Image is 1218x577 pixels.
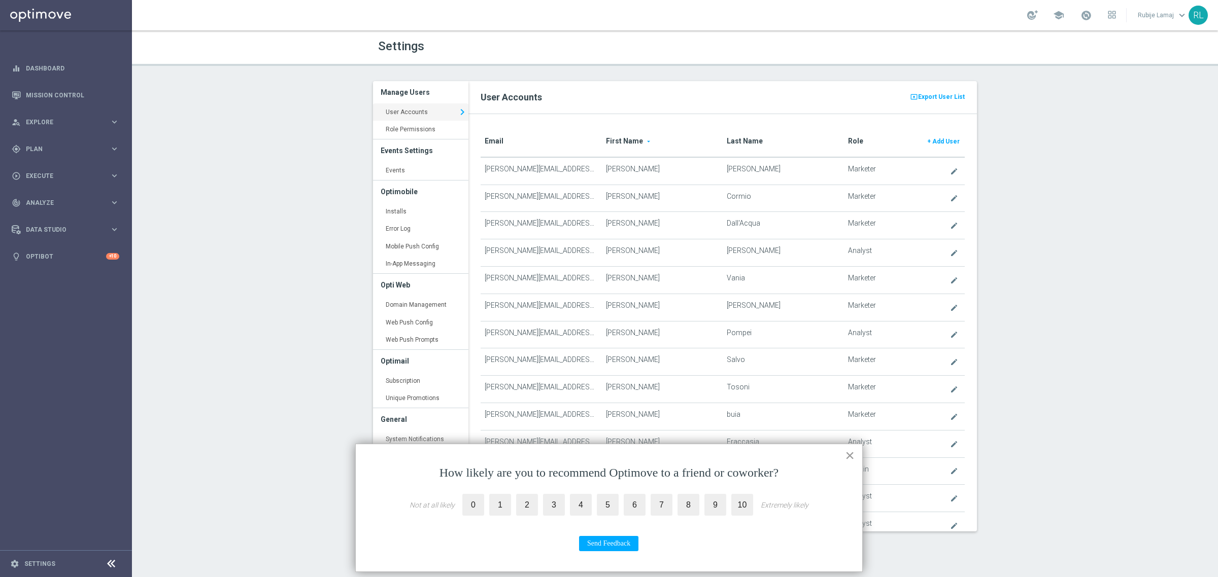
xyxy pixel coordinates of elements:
div: Data Studio [12,225,110,234]
span: Marketer [848,410,876,419]
a: Subscription [373,372,468,390]
td: [PERSON_NAME] [602,185,723,212]
h3: Events Settings [381,139,461,162]
div: Plan [12,145,110,154]
a: Optibot [26,243,106,270]
span: Marketer [848,301,876,310]
div: Execute [12,171,110,181]
div: Data Studio keyboard_arrow_right [11,226,120,234]
i: keyboard_arrow_right [456,104,468,120]
td: [PERSON_NAME][EMAIL_ADDRESS][DOMAIN_NAME] [481,157,601,185]
label: 2 [516,494,538,516]
i: create [950,222,958,230]
i: create [950,249,958,257]
i: arrow_drop_down [645,136,653,147]
i: keyboard_arrow_right [110,117,119,127]
span: Add User [932,138,960,145]
span: Analyst [848,246,872,255]
td: Vania [723,266,843,294]
h3: General [381,408,461,430]
a: Mission Control [26,82,119,109]
i: present_to_all [910,92,918,102]
td: [PERSON_NAME][EMAIL_ADDRESS][PERSON_NAME][DOMAIN_NAME] [481,430,601,457]
button: play_circle_outline Execute keyboard_arrow_right [11,172,120,180]
button: Send Feedback [579,536,638,551]
div: Not at all likely [410,501,455,509]
i: keyboard_arrow_right [110,144,119,154]
td: Salvo [723,348,843,376]
div: RL [1189,6,1208,25]
td: Fraccasia [723,430,843,457]
span: Data Studio [26,227,110,233]
span: Explore [26,119,110,125]
td: Tosoni [723,376,843,403]
i: create [950,358,958,366]
a: User Accounts [373,103,468,122]
td: [PERSON_NAME][EMAIL_ADDRESS][DOMAIN_NAME] [481,294,601,321]
td: [PERSON_NAME][EMAIL_ADDRESS][DOMAIN_NAME] [481,266,601,294]
a: Settings [24,561,55,567]
a: Error Log [373,220,468,238]
span: Plan [26,146,110,152]
label: 1 [489,494,511,516]
div: Optibot [12,243,119,270]
td: [PERSON_NAME] [602,348,723,376]
i: settings [10,559,19,568]
span: Marketer [848,219,876,228]
label: 5 [597,494,619,516]
div: Dashboard [12,55,119,82]
td: [PERSON_NAME] [723,157,843,185]
td: [PERSON_NAME] [723,239,843,267]
td: [PERSON_NAME][EMAIL_ADDRESS][DOMAIN_NAME] [481,321,601,348]
label: 8 [678,494,699,516]
translate: Role [848,137,863,145]
a: Role Permissions [373,121,468,139]
span: Marketer [848,274,876,282]
a: Web Push Config [373,314,468,332]
i: keyboard_arrow_right [110,225,119,234]
i: lightbulb [12,252,21,261]
td: [PERSON_NAME] [602,376,723,403]
span: Analyze [26,200,110,206]
a: Unique Promotions [373,389,468,408]
td: Cormio [723,185,843,212]
td: [PERSON_NAME] [602,239,723,267]
td: Dall'Acqua [723,212,843,239]
td: [PERSON_NAME][EMAIL_ADDRESS][DOMAIN_NAME] [481,185,601,212]
td: [PERSON_NAME][EMAIL_ADDRESS][DOMAIN_NAME] [481,212,601,239]
label: 0 [462,494,484,516]
i: create [950,385,958,393]
a: Installs [373,203,468,221]
translate: First Name [606,137,643,145]
span: Marketer [848,192,876,201]
div: +10 [106,253,119,260]
a: In-App Messaging [373,255,468,273]
i: keyboard_arrow_right [110,198,119,207]
h3: Optimobile [381,181,461,203]
button: Mission Control [11,91,120,99]
label: 10 [731,494,753,516]
td: [PERSON_NAME] [602,321,723,348]
td: [PERSON_NAME] [602,157,723,185]
div: track_changes Analyze keyboard_arrow_right [11,199,120,207]
td: [PERSON_NAME] [723,294,843,321]
td: Pompei [723,321,843,348]
i: keyboard_arrow_right [110,171,119,181]
translate: Last Name [727,137,763,145]
p: How likely are you to recommend Optimove to a friend or coworker? [376,464,842,482]
label: 3 [543,494,565,516]
h3: Optimail [381,350,461,372]
div: Mission Control [12,82,119,109]
td: buia [723,403,843,430]
label: 7 [651,494,672,516]
button: Close [845,447,855,463]
span: Marketer [848,355,876,364]
button: lightbulb Optibot +10 [11,253,120,261]
h3: Opti Web [381,274,461,296]
i: track_changes [12,198,21,207]
a: System Notifications [373,430,468,449]
a: Events [373,162,468,180]
label: 6 [624,494,646,516]
div: Analyze [12,198,110,207]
